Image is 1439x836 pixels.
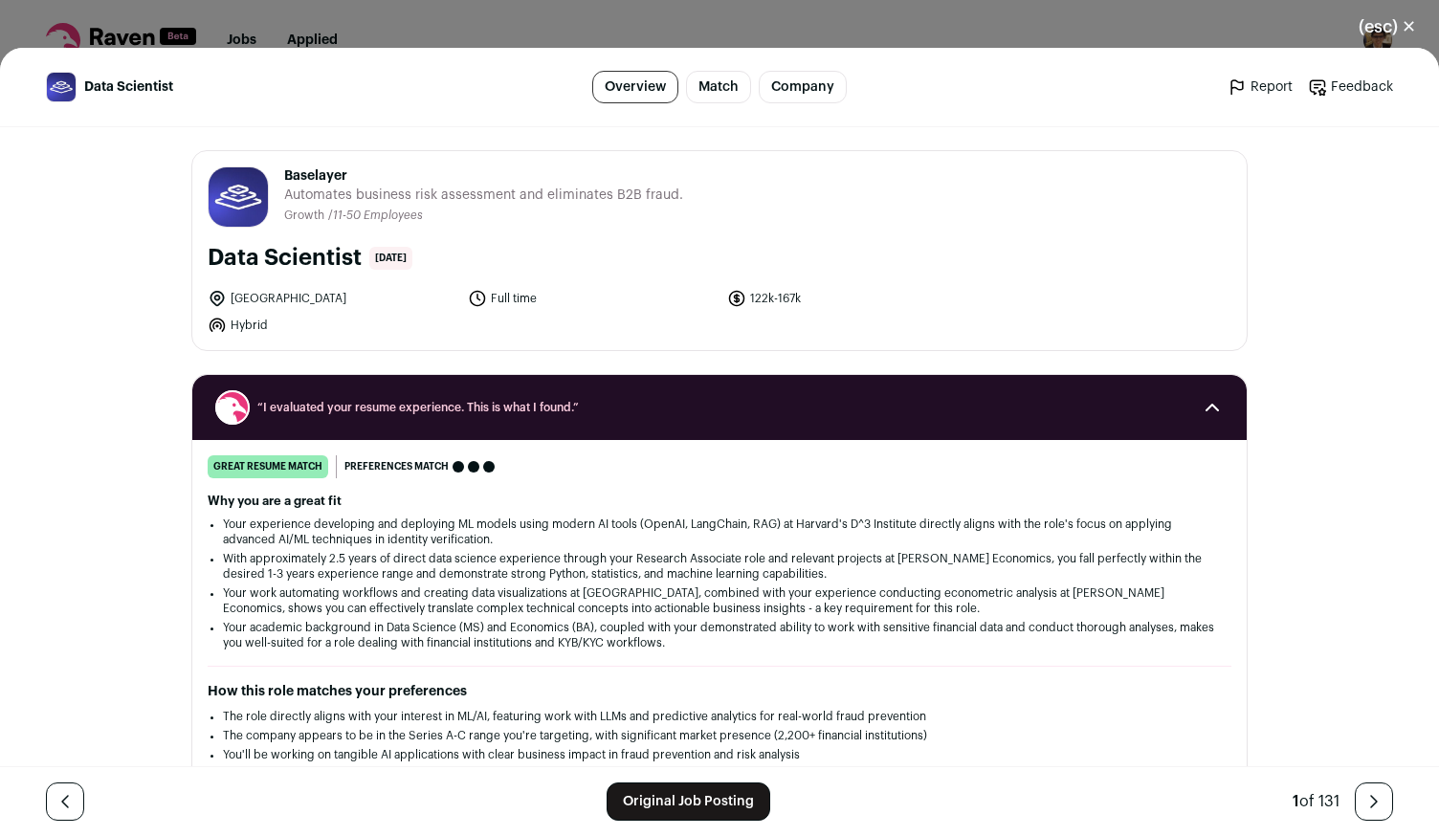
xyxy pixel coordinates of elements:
[47,73,76,101] img: 6184b52997b2e780bc0c092b1898ecef9e74a1caaa7e4ade807eaf5a462aa364.jpg
[1293,790,1339,813] div: of 131
[208,494,1231,509] h2: Why you are a great fit
[223,747,1216,762] li: You'll be working on tangible AI applications with clear business impact in fraud prevention and ...
[607,782,770,821] a: Original Job Posting
[1228,77,1293,97] a: Report
[208,289,456,308] li: [GEOGRAPHIC_DATA]
[344,457,449,476] span: Preferences match
[727,289,976,308] li: 122k-167k
[369,247,412,270] span: [DATE]
[759,71,847,103] a: Company
[84,77,173,97] span: Data Scientist
[1308,77,1393,97] a: Feedback
[284,209,328,223] li: Growth
[208,243,362,274] h1: Data Scientist
[686,71,751,103] a: Match
[592,71,678,103] a: Overview
[223,517,1216,547] li: Your experience developing and deploying ML models using modern AI tools (OpenAI, LangChain, RAG)...
[208,316,456,335] li: Hybrid
[223,585,1216,616] li: Your work automating workflows and creating data visualizations at [GEOGRAPHIC_DATA], combined wi...
[209,167,268,227] img: 6184b52997b2e780bc0c092b1898ecef9e74a1caaa7e4ade807eaf5a462aa364.jpg
[284,186,683,205] span: Automates business risk assessment and eliminates B2B fraud.
[468,289,717,308] li: Full time
[208,455,328,478] div: great resume match
[223,728,1216,743] li: The company appears to be in the Series A-C range you're targeting, with significant market prese...
[328,209,423,223] li: /
[284,166,683,186] span: Baselayer
[1336,6,1439,48] button: Close modal
[208,682,1231,701] h2: How this role matches your preferences
[333,209,423,221] span: 11-50 Employees
[223,709,1216,724] li: The role directly aligns with your interest in ML/AI, featuring work with LLMs and predictive ana...
[223,551,1216,582] li: With approximately 2.5 years of direct data science experience through your Research Associate ro...
[257,400,1182,415] span: “I evaluated your resume experience. This is what I found.”
[223,620,1216,650] li: Your academic background in Data Science (MS) and Economics (BA), coupled with your demonstrated ...
[1293,794,1299,809] span: 1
